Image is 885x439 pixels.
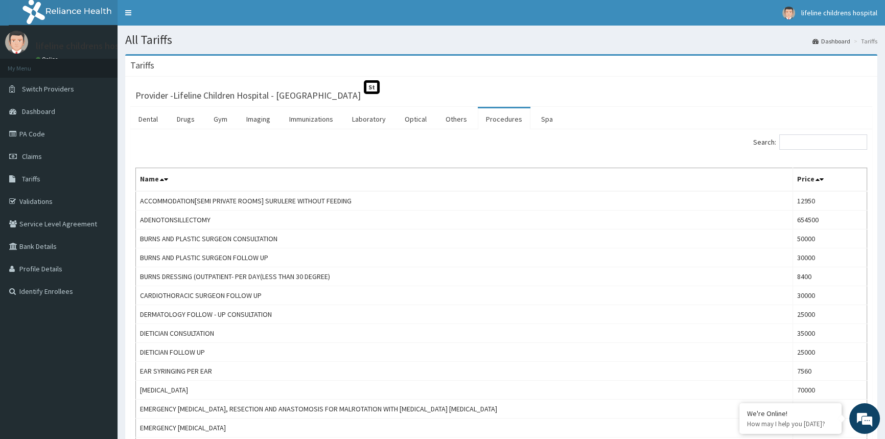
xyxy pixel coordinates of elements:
td: EAR SYRINGING PER EAR [136,362,793,381]
td: BURNS AND PLASTIC SURGEON CONSULTATION [136,229,793,248]
a: Laboratory [344,108,394,130]
input: Search: [779,134,867,150]
div: Chat with us now [53,57,172,71]
a: Immunizations [281,108,341,130]
div: Minimize live chat window [168,5,192,30]
span: Tariffs [22,174,40,183]
a: Dashboard [812,37,850,45]
td: BURNS DRESSING (OUTPATIENT- PER DAY(LESS THAN 30 DEGREE) [136,267,793,286]
span: lifeline childrens hospital [801,8,877,17]
textarea: Type your message and hit 'Enter' [5,279,195,315]
td: ADENOTONSILLECTOMY [136,211,793,229]
a: Gym [205,108,236,130]
span: Dashboard [22,107,55,116]
td: DERMATOLOGY FOLLOW - UP CONSULTATION [136,305,793,324]
img: d_794563401_company_1708531726252_794563401 [19,51,41,77]
td: 30000 [793,286,867,305]
td: 25000 [793,343,867,362]
a: Optical [397,108,435,130]
th: Price [793,168,867,192]
td: ACCOMMODATION[SEMI PRIVATE ROOMS] SURULERE WITHOUT FEEDING [136,191,793,211]
label: Search: [753,134,867,150]
td: [MEDICAL_DATA] [136,381,793,400]
td: EMERGENCY [MEDICAL_DATA] [136,419,793,437]
span: Switch Providers [22,84,74,94]
h3: Provider - Lifeline Children Hospital - [GEOGRAPHIC_DATA] [135,91,361,100]
img: User Image [782,7,795,19]
td: 7560 [793,362,867,381]
a: Procedures [478,108,530,130]
td: BURNS AND PLASTIC SURGEON FOLLOW UP [136,248,793,267]
td: 30000 [793,248,867,267]
td: 12950 [793,191,867,211]
td: CARDIOTHORACIC SURGEON FOLLOW UP [136,286,793,305]
td: 50000 [793,229,867,248]
td: 25000 [793,305,867,324]
a: Dental [130,108,166,130]
a: Others [437,108,475,130]
a: Spa [533,108,561,130]
img: User Image [5,31,28,54]
a: Online [36,56,60,63]
td: 654500 [793,211,867,229]
th: Name [136,168,793,192]
span: Claims [22,152,42,161]
div: We're Online! [747,409,834,418]
span: St [364,80,380,94]
span: We're online! [59,129,141,232]
td: 70000 [793,381,867,400]
p: How may I help you today? [747,420,834,428]
li: Tariffs [851,37,877,45]
p: lifeline childrens hospital [36,41,137,51]
td: 1000000 [793,400,867,419]
a: Imaging [238,108,278,130]
td: DIETICIAN CONSULTATION [136,324,793,343]
h1: All Tariffs [125,33,877,47]
td: 35000 [793,324,867,343]
td: DIETICIAN FOLLOW UP [136,343,793,362]
h3: Tariffs [130,61,154,70]
td: EMERGENCY [MEDICAL_DATA], RESECTION AND ANASTOMOSIS FOR MALROTATION WITH [MEDICAL_DATA] [MEDICAL_... [136,400,793,419]
td: 8400 [793,267,867,286]
a: Drugs [169,108,203,130]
